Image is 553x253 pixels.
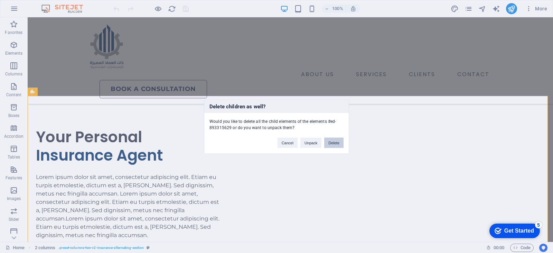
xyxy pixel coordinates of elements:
button: Unpack [300,137,321,148]
h3: Delete children as well? [204,100,349,113]
button: Cancel [278,137,298,148]
div: Would you like to delete all the child elements of the elements #ed-893315629 or do you want to u... [204,113,349,130]
button: Delete [324,137,344,148]
div: 5 [51,1,58,8]
div: Get Started 5 items remaining, 0% complete [6,3,56,18]
div: Get Started [20,8,50,14]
